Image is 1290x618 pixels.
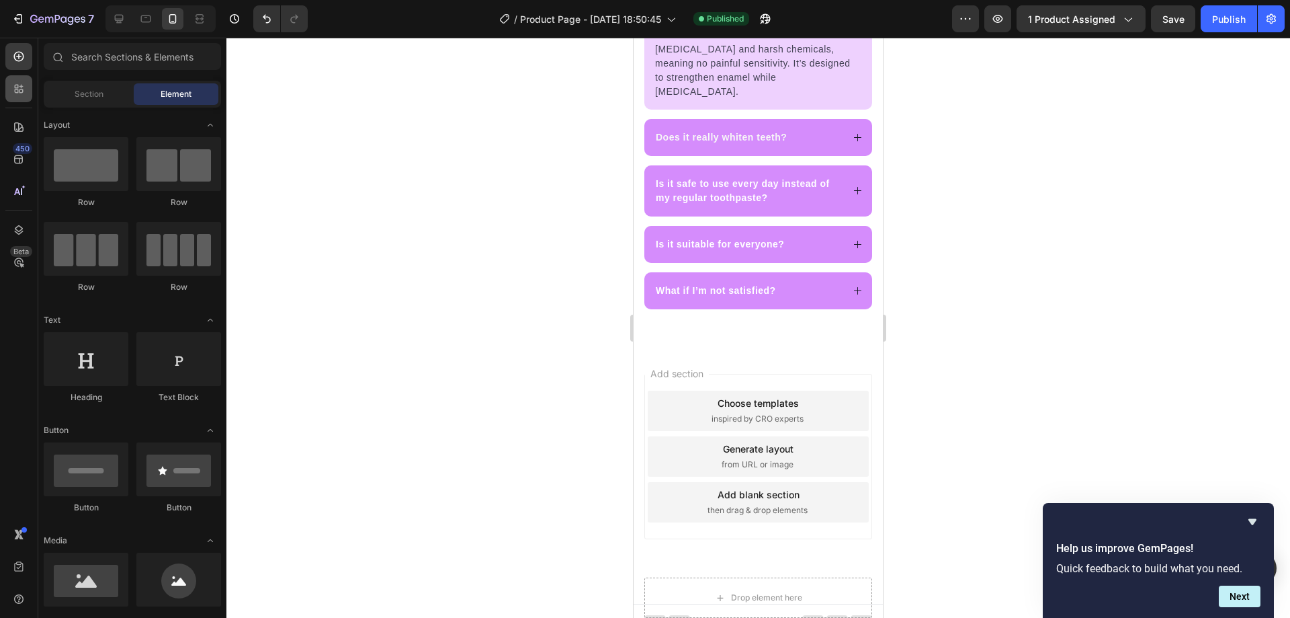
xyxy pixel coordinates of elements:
[520,12,661,26] span: Product Page - [DATE] 18:50:45
[1201,5,1257,32] button: Publish
[44,502,128,514] div: Button
[200,114,221,136] span: Toggle open
[22,94,153,105] strong: Does it really whiten teeth?
[22,141,196,165] strong: Is it safe to use every day instead of my regular toothpaste?
[97,555,169,566] div: Drop element here
[74,467,174,479] span: then drag & drop elements
[634,38,883,618] iframe: Design area
[88,11,94,27] p: 7
[84,358,165,373] div: Choose templates
[1244,514,1260,530] button: Hide survey
[44,314,60,326] span: Text
[1056,562,1260,575] p: Quick feedback to build what you need.
[1056,514,1260,607] div: Help us improve GemPages!
[136,196,221,208] div: Row
[10,246,32,257] div: Beta
[1017,5,1146,32] button: 1 product assigned
[44,281,128,293] div: Row
[1056,541,1260,557] h2: Help us improve GemPages!
[1162,13,1185,25] span: Save
[44,424,69,436] span: Button
[84,450,166,464] div: Add blank section
[75,88,103,100] span: Section
[1212,12,1246,26] div: Publish
[89,404,160,418] div: Generate layout
[44,43,221,70] input: Search Sections & Elements
[44,391,128,403] div: Heading
[78,375,170,387] span: inspired by CRO experts
[22,201,150,212] strong: Is it suitable for everyone?
[1219,586,1260,607] button: Next question
[200,530,221,551] span: Toggle open
[707,13,744,25] span: Published
[13,143,32,154] div: 450
[200,309,221,331] span: Toggle open
[22,247,142,258] strong: What if I’m not satisfied?
[11,329,75,343] span: Add section
[136,502,221,514] div: Button
[253,5,308,32] div: Undo/Redo
[44,535,67,547] span: Media
[44,196,128,208] div: Row
[1028,12,1115,26] span: 1 product assigned
[44,119,70,131] span: Layout
[514,12,517,26] span: /
[88,421,160,433] span: from URL or image
[136,391,221,403] div: Text Block
[5,5,100,32] button: 7
[136,281,221,293] div: Row
[200,420,221,441] span: Toggle open
[161,88,191,100] span: Element
[1151,5,1195,32] button: Save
